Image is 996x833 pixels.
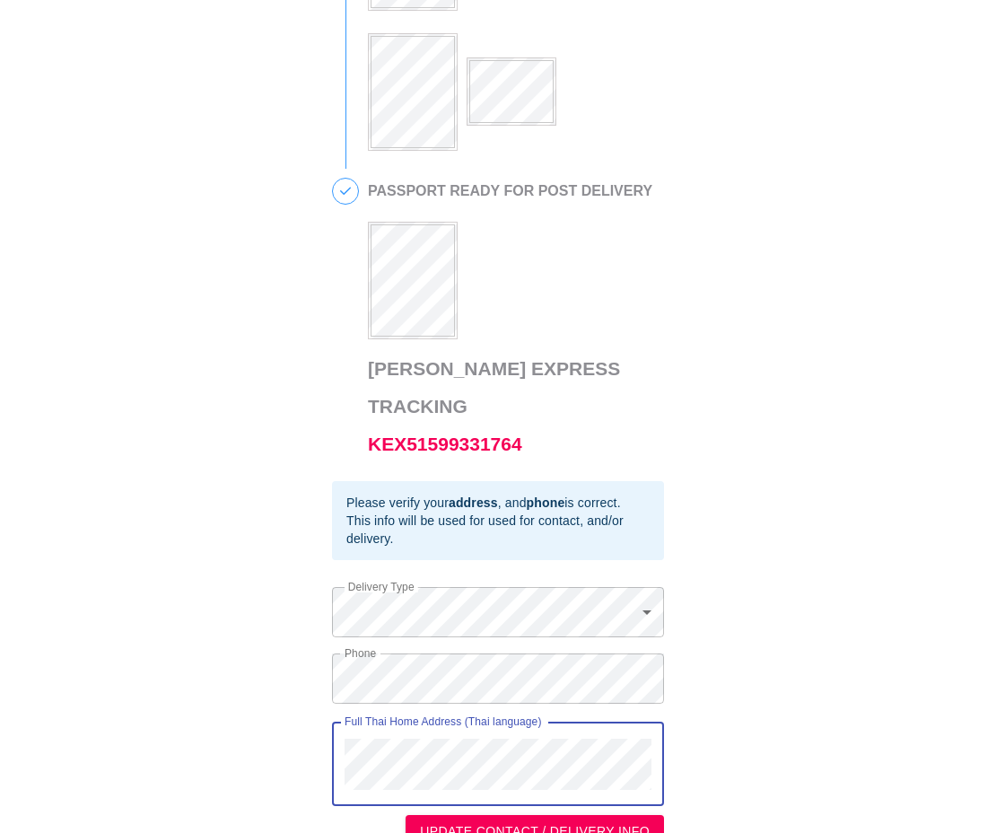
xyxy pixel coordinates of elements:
[333,179,358,204] span: 5
[346,512,650,548] div: This info will be used for used for contact, and/or delivery.
[346,494,650,512] div: Please verify your , and is correct.
[368,350,655,463] h3: [PERSON_NAME] Express Tracking
[527,495,565,510] b: phone
[449,495,498,510] b: address
[368,183,655,199] h2: PASSPORT READY FOR POST DELIVERY
[368,434,522,454] a: KEX51599331764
